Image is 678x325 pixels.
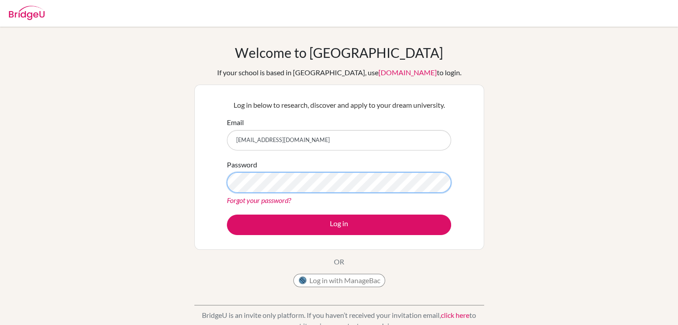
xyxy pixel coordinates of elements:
[227,159,257,170] label: Password
[441,311,469,319] a: click here
[293,274,385,287] button: Log in with ManageBac
[9,6,45,20] img: Bridge-U
[227,100,451,110] p: Log in below to research, discover and apply to your dream university.
[217,67,461,78] div: If your school is based in [GEOGRAPHIC_DATA], use to login.
[235,45,443,61] h1: Welcome to [GEOGRAPHIC_DATA]
[334,256,344,267] p: OR
[227,196,291,204] a: Forgot your password?
[378,68,437,77] a: [DOMAIN_NAME]
[227,215,451,235] button: Log in
[227,117,244,128] label: Email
